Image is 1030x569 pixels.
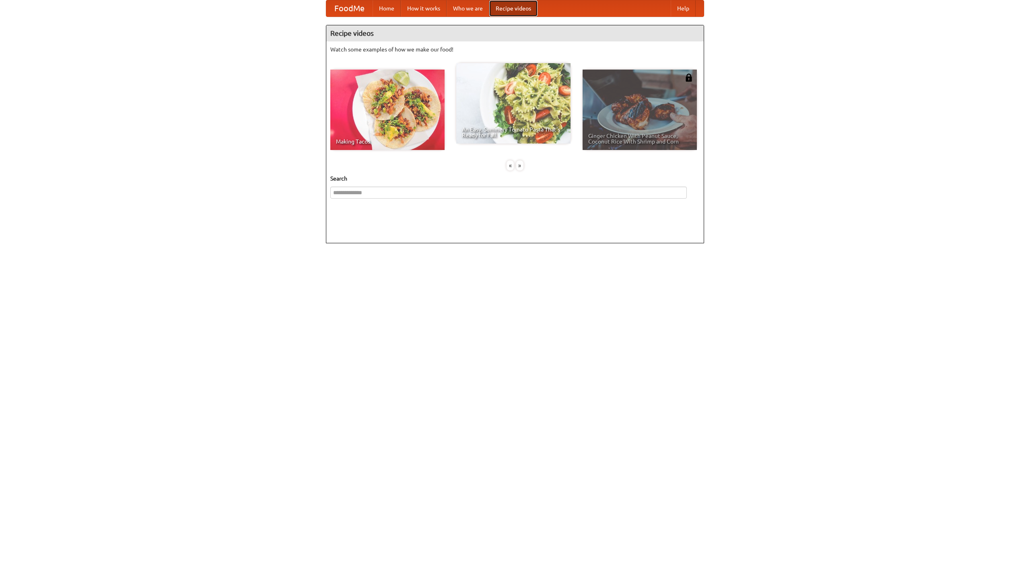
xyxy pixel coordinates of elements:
img: 483408.png [685,74,693,82]
a: Recipe videos [489,0,538,16]
a: Who we are [447,0,489,16]
span: An Easy, Summery Tomato Pasta That's Ready for Fall [462,127,565,138]
a: Help [671,0,696,16]
div: » [516,160,523,170]
a: How it works [401,0,447,16]
h5: Search [330,175,700,183]
h4: Recipe videos [326,25,704,41]
a: Making Tacos [330,70,445,150]
div: « [507,160,514,170]
a: Home [373,0,401,16]
span: Making Tacos [336,139,439,144]
a: FoodMe [326,0,373,16]
a: An Easy, Summery Tomato Pasta That's Ready for Fall [456,63,571,144]
p: Watch some examples of how we make our food! [330,45,700,53]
